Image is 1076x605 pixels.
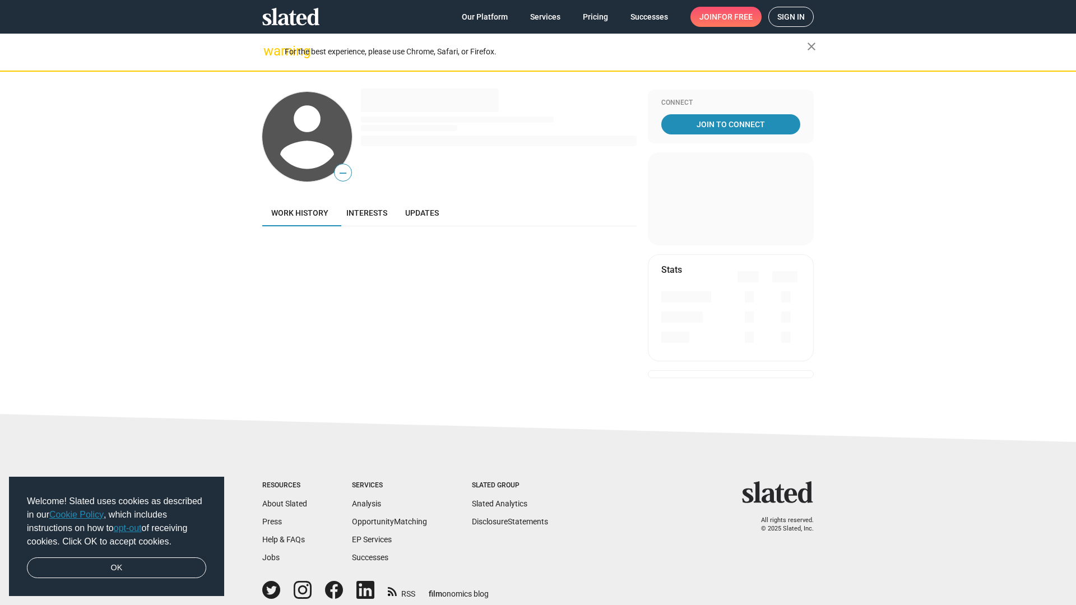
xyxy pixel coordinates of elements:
[346,208,387,217] span: Interests
[263,44,277,58] mat-icon: warning
[337,199,396,226] a: Interests
[9,477,224,597] div: cookieconsent
[583,7,608,27] span: Pricing
[262,517,282,526] a: Press
[262,499,307,508] a: About Slated
[664,114,798,134] span: Join To Connect
[285,44,807,59] div: For the best experience, please use Chrome, Safari, or Firefox.
[49,510,104,519] a: Cookie Policy
[352,517,427,526] a: OpportunityMatching
[27,495,206,548] span: Welcome! Slated uses cookies as described in our , which includes instructions on how to of recei...
[530,7,560,27] span: Services
[352,553,388,562] a: Successes
[453,7,517,27] a: Our Platform
[717,7,753,27] span: for free
[429,580,489,599] a: filmonomics blog
[699,7,753,27] span: Join
[661,114,800,134] a: Join To Connect
[622,7,677,27] a: Successes
[27,557,206,579] a: dismiss cookie message
[768,7,814,27] a: Sign in
[396,199,448,226] a: Updates
[352,535,392,544] a: EP Services
[271,208,328,217] span: Work history
[335,166,351,180] span: —
[429,589,442,598] span: film
[352,481,427,490] div: Services
[630,7,668,27] span: Successes
[690,7,762,27] a: Joinfor free
[574,7,617,27] a: Pricing
[661,264,682,276] mat-card-title: Stats
[114,523,142,533] a: opt-out
[262,199,337,226] a: Work history
[472,499,527,508] a: Slated Analytics
[405,208,439,217] span: Updates
[472,517,548,526] a: DisclosureStatements
[262,553,280,562] a: Jobs
[388,582,415,599] a: RSS
[805,40,818,53] mat-icon: close
[352,499,381,508] a: Analysis
[777,7,805,26] span: Sign in
[521,7,569,27] a: Services
[661,99,800,108] div: Connect
[262,535,305,544] a: Help & FAQs
[462,7,508,27] span: Our Platform
[262,481,307,490] div: Resources
[472,481,548,490] div: Slated Group
[749,516,814,533] p: All rights reserved. © 2025 Slated, Inc.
